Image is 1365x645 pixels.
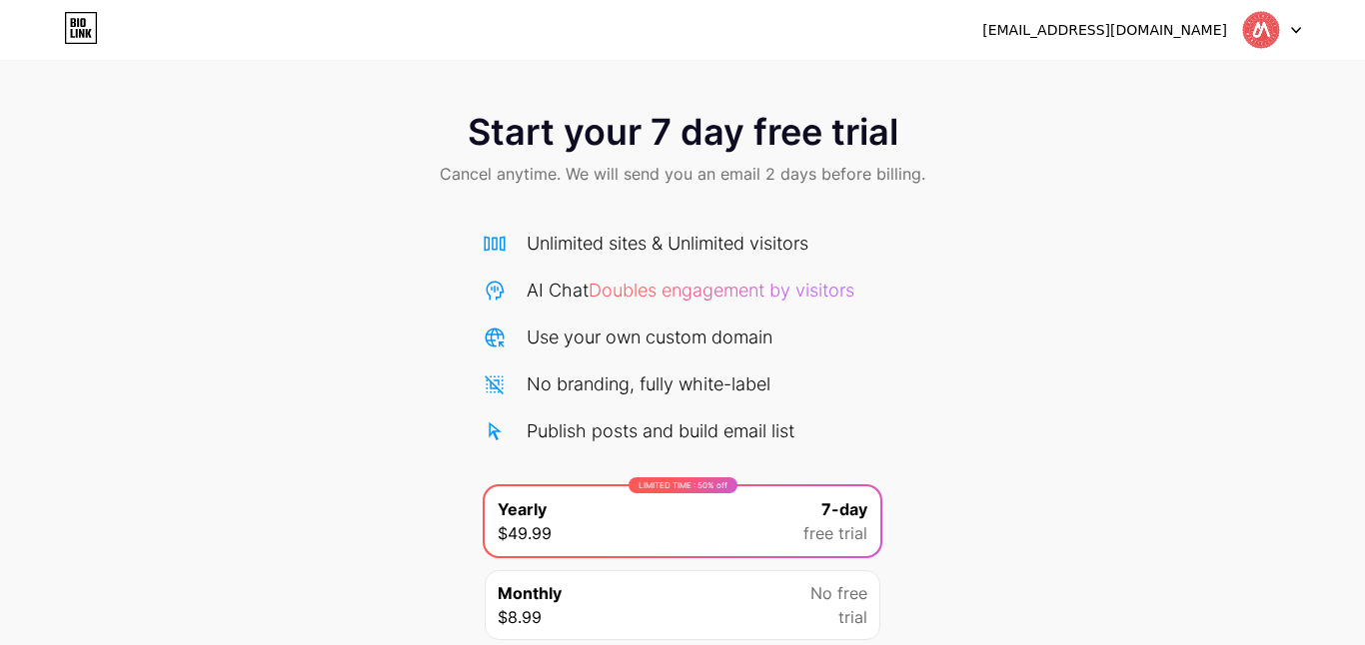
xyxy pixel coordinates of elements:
span: $8.99 [498,605,542,629]
span: $49.99 [498,521,552,545]
span: free trial [803,521,867,545]
div: LIMITED TIME : 50% off [629,477,737,493]
span: Monthly [498,581,562,605]
div: Use your own custom domain [527,323,772,350]
span: trial [838,605,867,629]
span: Start your 7 day free trial [468,112,898,152]
span: No free [810,581,867,605]
img: ectctriolet [1242,11,1280,49]
span: Yearly [498,497,547,521]
div: AI Chat [527,277,854,304]
div: Publish posts and build email list [527,417,794,444]
div: Unlimited sites & Unlimited visitors [527,230,808,257]
span: 7-day [821,497,867,521]
span: Doubles engagement by visitors [589,280,854,301]
div: No branding, fully white-label [527,370,770,397]
div: [EMAIL_ADDRESS][DOMAIN_NAME] [982,20,1227,41]
span: Cancel anytime. We will send you an email 2 days before billing. [440,162,925,186]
